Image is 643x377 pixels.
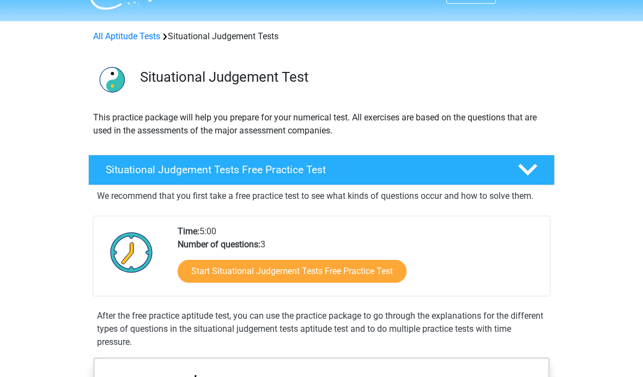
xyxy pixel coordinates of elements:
[178,260,407,283] a: Start Situational Judgement Tests Free Practice Test
[169,225,549,296] div: 5:00 3
[93,31,160,41] a: All Aptitude Tests
[140,69,546,86] h3: Situational Judgement Test
[84,155,559,185] a: Situational Judgement Tests Free Practice Test
[97,190,546,203] p: We recommend that you first take a free practice test to see what kinds of questions occur and ho...
[104,225,159,279] img: Clock
[89,30,554,43] div: Situational Judgement Tests
[89,56,135,102] img: situational judgement tests
[106,163,500,176] h4: Situational Judgement Tests Free Practice Test
[93,309,550,349] div: After the free practice aptitude test, you can use the practice package to go through the explana...
[93,111,550,137] p: This practice package will help you prepare for your numerical test. All exercises are based on t...
[178,239,260,250] b: Number of questions:
[178,226,199,236] b: Time:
